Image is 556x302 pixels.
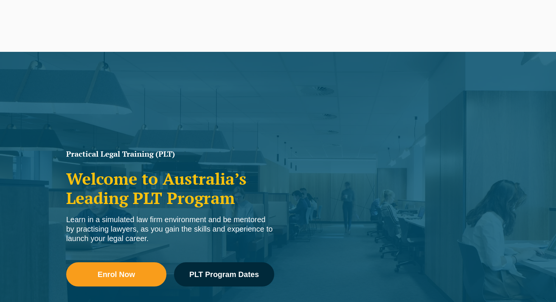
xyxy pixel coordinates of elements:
a: PLT Program Dates [174,262,274,286]
div: Learn in a simulated law firm environment and be mentored by practising lawyers, as you gain the ... [66,215,274,243]
h2: Welcome to Australia’s Leading PLT Program [66,169,274,207]
span: PLT Program Dates [189,271,259,278]
a: Enrol Now [66,262,166,286]
h1: Practical Legal Training (PLT) [66,150,274,158]
span: Enrol Now [98,271,135,278]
